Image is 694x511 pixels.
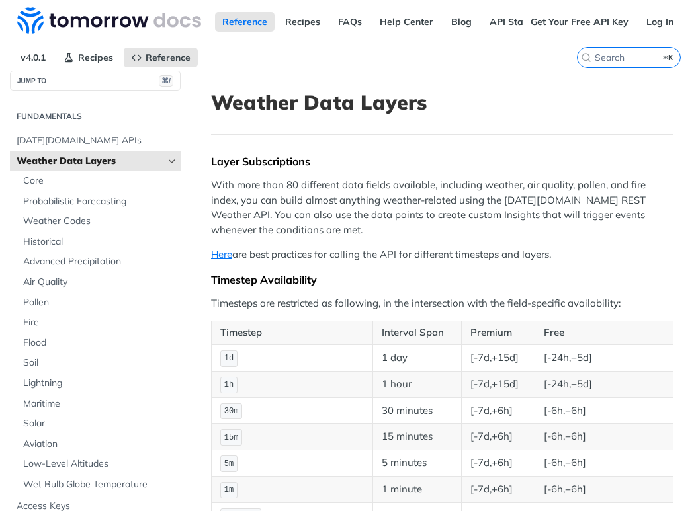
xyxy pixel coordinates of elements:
a: Probabilistic Forecasting [17,192,181,212]
a: Recipes [56,48,120,67]
span: Low-Level Altitudes [23,457,177,471]
th: Free [535,321,673,345]
span: Historical [23,235,177,249]
button: Hide subpages for Weather Data Layers [167,156,177,167]
span: Air Quality [23,276,177,289]
a: Fire [17,313,181,333]
a: Get Your Free API Key [523,12,636,32]
td: [-7d,+6h] [462,450,535,477]
td: 1 minute [373,476,462,502]
a: Reference [215,12,275,32]
span: Weather Codes [23,215,177,228]
button: JUMP TO⌘/ [10,71,181,91]
td: 1 day [373,344,462,371]
th: Interval Span [373,321,462,345]
a: Help Center [372,12,441,32]
span: Solar [23,417,177,430]
span: Soil [23,356,177,370]
span: Core [23,175,177,188]
td: 1 hour [373,371,462,397]
a: Weather Codes [17,212,181,231]
p: Timesteps are restricted as following, in the intersection with the field-specific availability: [211,296,673,311]
a: Wet Bulb Globe Temperature [17,475,181,494]
a: Solar [17,414,181,434]
span: Weather Data Layers [17,155,163,168]
td: [-24h,+5d] [535,371,673,397]
span: Maritime [23,397,177,411]
span: Flood [23,336,177,350]
span: ⌘/ [159,75,173,87]
div: Timestep Availability [211,273,673,286]
a: API Status [482,12,544,32]
a: Pollen [17,293,181,313]
a: [DATE][DOMAIN_NAME] APIs [10,131,181,151]
a: FAQs [331,12,369,32]
th: Premium [462,321,535,345]
span: 1d [224,354,234,363]
td: [-24h,+5d] [535,344,673,371]
a: Historical [17,232,181,252]
span: 15m [224,433,239,442]
a: Flood [17,333,181,353]
td: [-6h,+6h] [535,424,673,450]
a: Low-Level Altitudes [17,454,181,474]
th: Timestep [212,321,373,345]
span: [DATE][DOMAIN_NAME] APIs [17,134,177,147]
span: Reference [146,52,191,63]
span: 1h [224,380,234,389]
span: Pollen [23,296,177,309]
td: [-7d,+15d] [462,344,535,371]
a: Log In [639,12,681,32]
span: 1m [224,485,234,494]
td: [-7d,+6h] [462,424,535,450]
img: Tomorrow.io Weather API Docs [17,7,201,34]
p: With more than 80 different data fields available, including weather, air quality, pollen, and fi... [211,178,673,237]
td: [-6h,+6h] [535,476,673,502]
span: v4.0.1 [13,48,53,67]
a: Reference [124,48,198,67]
a: Here [211,248,232,260]
td: [-7d,+6h] [462,476,535,502]
span: Fire [23,316,177,329]
td: 5 minutes [373,450,462,477]
td: [-6h,+6h] [535,450,673,477]
div: Layer Subscriptions [211,155,673,168]
td: [-6h,+6h] [535,397,673,424]
span: Lightning [23,377,177,390]
a: Blog [444,12,479,32]
td: [-7d,+6h] [462,397,535,424]
p: are best practices for calling the API for different timesteps and layers. [211,247,673,262]
h1: Weather Data Layers [211,91,673,114]
span: Aviation [23,438,177,451]
a: Air Quality [17,272,181,292]
span: 5m [224,459,234,469]
a: Maritime [17,394,181,414]
a: Lightning [17,373,181,393]
a: Soil [17,353,181,373]
span: Probabilistic Forecasting [23,195,177,208]
td: [-7d,+15d] [462,371,535,397]
a: Recipes [278,12,327,32]
kbd: ⌘K [660,51,677,64]
svg: Search [581,52,591,63]
h2: Fundamentals [10,110,181,122]
span: 30m [224,407,239,416]
a: Weather Data LayersHide subpages for Weather Data Layers [10,151,181,171]
a: Advanced Precipitation [17,252,181,272]
span: Recipes [78,52,113,63]
a: Core [17,171,181,191]
td: 30 minutes [373,397,462,424]
a: Aviation [17,434,181,454]
span: Advanced Precipitation [23,255,177,268]
span: Wet Bulb Globe Temperature [23,478,177,491]
td: 15 minutes [373,424,462,450]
